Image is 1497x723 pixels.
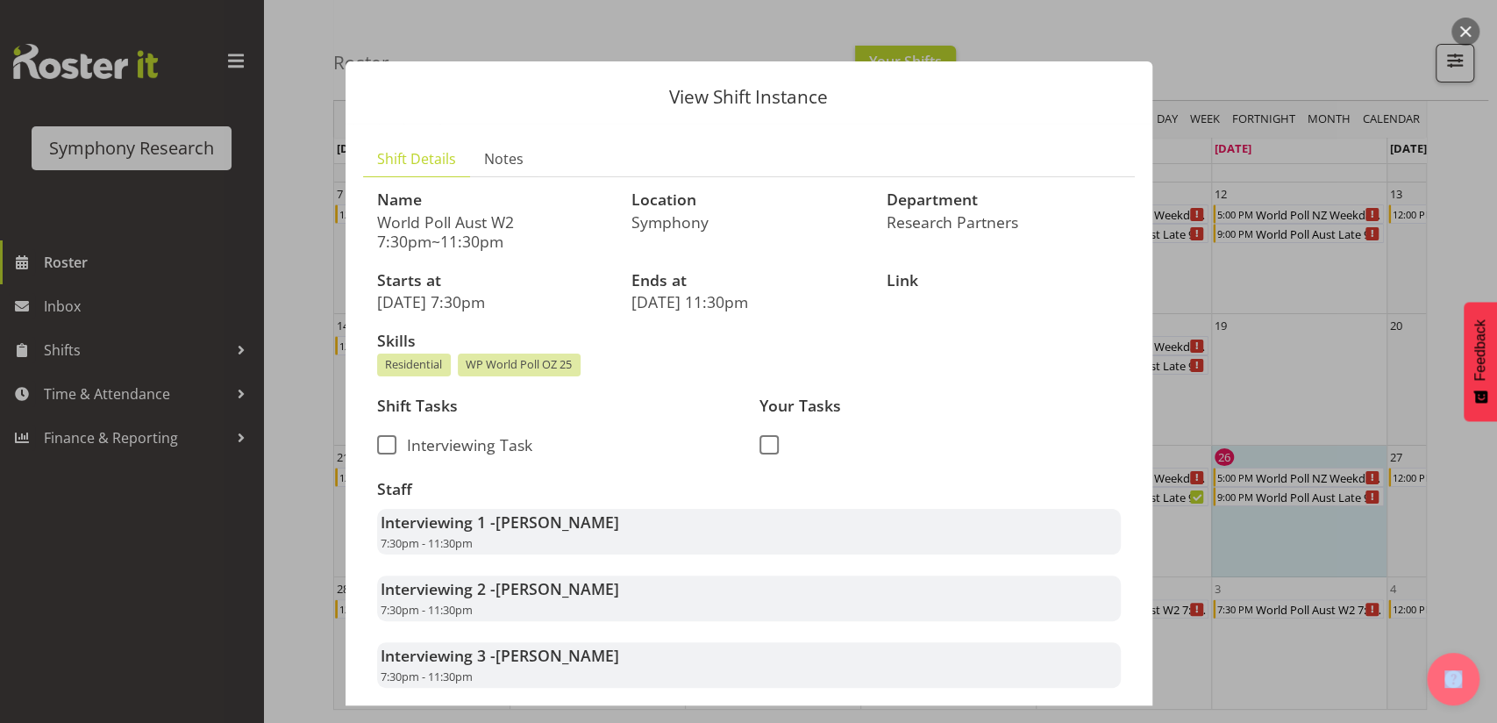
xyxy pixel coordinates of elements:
span: Interviewing Task [396,435,532,455]
span: Feedback [1472,319,1488,381]
h3: Staff [377,481,1121,498]
h3: Your Tasks [759,397,1121,415]
h3: Department [887,191,1121,209]
span: Shift Details [377,148,456,169]
strong: Interviewing 1 - [381,512,619,533]
span: [PERSON_NAME] [495,645,619,666]
h3: Ends at [631,272,866,290]
button: Feedback - Show survey [1464,302,1497,421]
strong: Interviewing 3 - [381,645,619,666]
h3: Starts at [377,272,611,290]
span: 7:30pm - 11:30pm [381,535,473,551]
h3: Location [631,191,866,209]
h3: Name [377,191,611,209]
span: Residential [385,356,442,373]
p: World Poll Aust W2 7:30pm~11:30pm [377,212,611,251]
p: Symphony [631,212,866,232]
p: [DATE] 7:30pm [377,292,611,311]
span: 7:30pm - 11:30pm [381,669,473,684]
p: Research Partners [887,212,1121,232]
h3: Link [887,272,1121,290]
p: [DATE] 11:30pm [631,292,866,311]
span: Notes [484,148,524,169]
h3: Skills [377,333,1121,350]
img: help-xxl-2.png [1444,670,1462,688]
h3: Shift Tasks [377,397,738,415]
span: 7:30pm - 11:30pm [381,602,473,618]
span: [PERSON_NAME] [495,512,619,533]
span: [PERSON_NAME] [495,578,619,599]
span: WP World Poll OZ 25 [466,356,572,373]
p: View Shift Instance [363,88,1135,106]
strong: Interviewing 2 - [381,578,619,599]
